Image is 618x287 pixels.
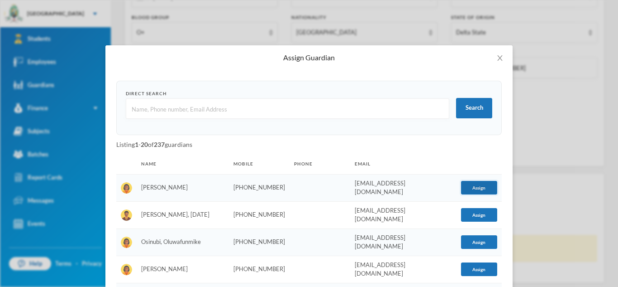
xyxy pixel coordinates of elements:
th: Phone [290,154,350,174]
td: [PERSON_NAME], [DATE] [137,201,229,229]
img: GUARDIAN [121,264,132,275]
td: [PERSON_NAME] [137,174,229,201]
b: 1 [135,141,138,148]
button: Assign [461,208,497,222]
th: Email [350,154,456,174]
th: Name [137,154,229,174]
img: GUARDIAN [121,237,132,248]
td: [PHONE_NUMBER] [229,256,290,283]
td: [PHONE_NUMBER] [229,229,290,256]
button: Assign [461,263,497,276]
b: 20 [141,141,148,148]
i: icon: close [496,54,504,62]
button: Assign [461,181,497,195]
img: GUARDIAN [121,182,132,194]
td: [PHONE_NUMBER] [229,201,290,229]
b: 237 [154,141,165,148]
button: Search [456,98,492,118]
td: [EMAIL_ADDRESS][DOMAIN_NAME] [350,229,456,256]
th: Mobile [229,154,290,174]
div: Direct Search [126,90,449,97]
td: [EMAIL_ADDRESS][DOMAIN_NAME] [350,201,456,229]
img: GUARDIAN [121,209,132,221]
td: Osinubi, Oluwafunmike [137,229,229,256]
td: [PERSON_NAME] [137,256,229,283]
td: [PHONE_NUMBER] [229,174,290,201]
input: Name, Phone number, Email Address [131,99,444,119]
td: [EMAIL_ADDRESS][DOMAIN_NAME] [350,256,456,283]
span: Listing - of guardians [116,141,192,148]
button: Assign [461,235,497,249]
div: Assign Guardian [116,53,502,63]
button: Close [487,45,513,71]
td: [EMAIL_ADDRESS][DOMAIN_NAME] [350,174,456,201]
